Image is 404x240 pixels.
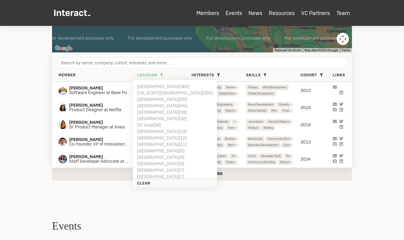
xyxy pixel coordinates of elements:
span: Staff Developer Advocate at PlanetScale [69,159,137,164]
li: [GEOGRAPHIC_DATA] ( 7 ) [137,167,213,173]
button: See all 5 members [52,168,352,181]
span: Mobile Development [248,91,274,96]
span: Blockchain [248,136,263,142]
span: Writing [264,125,273,131]
span: Interests [192,73,214,78]
span: Web Development [263,85,286,90]
span: Diversity and Inclusion [279,102,308,107]
span: Community Building [248,160,275,165]
span: Machine Learning [228,143,251,148]
span: Cohort [301,73,317,78]
span: Sr. Product Manager at Axios [69,125,131,130]
li: [GEOGRAPHIC_DATA] ( 8 ) [137,154,213,160]
span: Map data ©2025 Google [305,48,338,52]
span: Skills [246,73,261,78]
span: Product [248,125,258,131]
span: Member [58,73,76,78]
span: Education [213,154,226,159]
span: Diversity and Inclusion [280,160,309,165]
div: 2016 [301,122,333,128]
li: [GEOGRAPHIC_DATA] ( 362 ) [137,83,213,90]
span: Product Design [282,108,302,113]
span: Visual & Media Arts [268,119,292,124]
a: Team [336,10,350,17]
span: [PERSON_NAME] [69,154,137,159]
span: [PERSON_NAME] [69,120,131,125]
span: Developer Tools [261,154,281,159]
span: Brand Development [248,102,274,107]
span: Civics [248,154,256,159]
li: [GEOGRAPHIC_DATA] ( 65 ) [137,96,213,102]
li: [GEOGRAPHIC_DATA] ( 11 ) [137,141,213,147]
li: [GEOGRAPHIC_DATA] ( 14 ) [137,128,213,135]
span: Community Building [228,125,255,131]
span: Policy [232,154,239,159]
span: Data Engineering [210,102,232,107]
li: DC Area ( 28 ) [137,122,213,128]
a: Open this area in Google Maps (opens a new window) [54,44,74,52]
div: 2014 [301,156,333,162]
span: Film [271,108,277,113]
a: Events [226,10,242,17]
span: Fitness [248,85,258,90]
span: Location [137,73,157,78]
span: Civics [215,125,223,131]
div: 2016 [301,105,333,110]
input: Search by name, company, cohort, interests, and more... [56,58,348,68]
button: Map camera controls [337,33,349,45]
span: Journalism [248,119,263,124]
img: Google [54,44,74,52]
span: Community Building [268,136,294,142]
span: Co-founder, VP of Innovation at Element 8 Internet [69,142,137,147]
span: Business Development [225,136,255,142]
div: 2013 [301,139,333,145]
span: [PERSON_NAME] [69,86,137,91]
a: Resources [269,10,295,17]
h2: Events [52,219,352,234]
li: [GEOGRAPHIC_DATA] ( 38 ) [137,109,213,115]
a: Terms [342,48,350,52]
a: News [249,10,262,17]
span: [PERSON_NAME] [69,103,128,108]
span: Data Science [226,108,242,113]
span: Mobile Development [220,91,245,96]
a: VC Partners [301,10,330,17]
span: Product [226,160,236,165]
li: [US_STATE][GEOGRAPHIC_DATA] ( 220 ) [137,90,213,96]
span: [PERSON_NAME] [69,137,137,142]
span: Product Designer at Netflix [69,108,128,112]
li: [GEOGRAPHIC_DATA] ( 8 ) [137,160,213,167]
li: [GEOGRAPHIC_DATA] ( 9 ) [137,147,213,154]
span: Renewable Energy [226,85,250,90]
span: Cryptocurrency [283,143,303,148]
span: Software Engineer at Base Power [69,90,137,95]
li: [GEOGRAPHIC_DATA] ( 44 ) [137,102,213,109]
span: Links [333,73,345,78]
img: Interact Logo [54,10,90,16]
span: History [213,143,223,148]
div: 2013 [301,88,333,93]
span: Brand Identity [248,108,266,113]
button: Keyboard shortcuts [275,48,301,52]
li: [GEOGRAPHIC_DATA] ( 7 ) [137,173,213,180]
li: [GEOGRAPHIC_DATA] ( 12 ) [137,135,213,141]
li: [GEOGRAPHIC_DATA] ( 32 ) [137,115,213,122]
span: Marketing [286,154,299,159]
h6: Clear [137,181,213,186]
span: Business Development [248,143,278,148]
a: Members [196,10,219,17]
span: Brand Identity [210,119,228,124]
